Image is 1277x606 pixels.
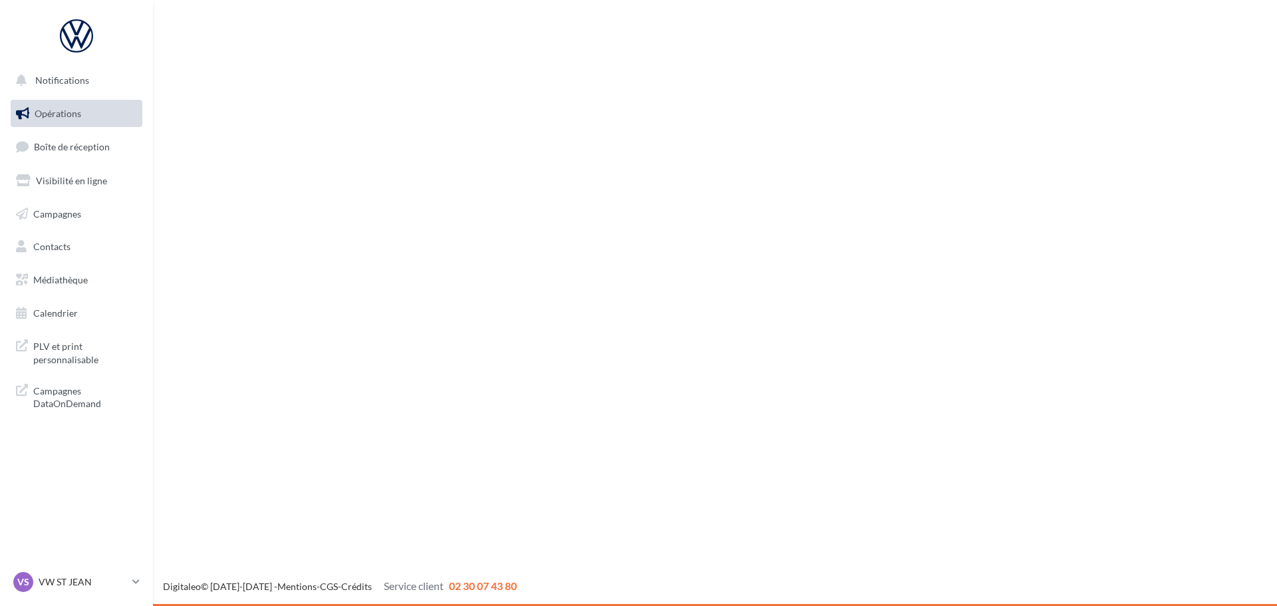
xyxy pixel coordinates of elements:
[33,337,137,366] span: PLV et print personnalisable
[33,208,81,219] span: Campagnes
[277,581,317,592] a: Mentions
[36,175,107,186] span: Visibilité en ligne
[35,75,89,86] span: Notifications
[449,579,517,592] span: 02 30 07 43 80
[35,108,81,119] span: Opérations
[8,167,145,195] a: Visibilité en ligne
[320,581,338,592] a: CGS
[8,100,145,128] a: Opérations
[163,581,517,592] span: © [DATE]-[DATE] - - -
[8,332,145,371] a: PLV et print personnalisable
[8,132,145,161] a: Boîte de réception
[341,581,372,592] a: Crédits
[33,382,137,410] span: Campagnes DataOnDemand
[8,266,145,294] a: Médiathèque
[384,579,444,592] span: Service client
[17,575,29,589] span: VS
[163,581,201,592] a: Digitaleo
[33,274,88,285] span: Médiathèque
[34,141,110,152] span: Boîte de réception
[8,233,145,261] a: Contacts
[33,307,78,319] span: Calendrier
[11,569,142,595] a: VS VW ST JEAN
[8,200,145,228] a: Campagnes
[39,575,127,589] p: VW ST JEAN
[8,299,145,327] a: Calendrier
[33,241,71,252] span: Contacts
[8,67,140,94] button: Notifications
[8,377,145,416] a: Campagnes DataOnDemand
